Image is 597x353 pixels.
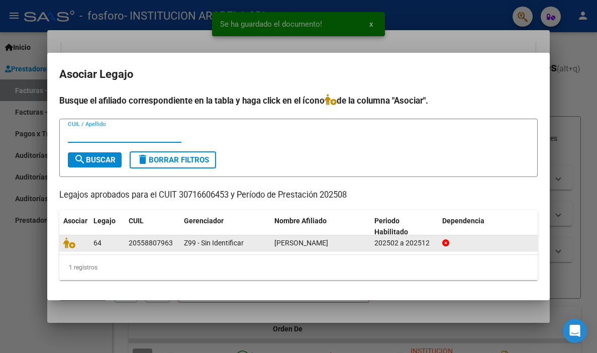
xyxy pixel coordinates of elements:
datatable-header-cell: Periodo Habilitado [370,210,438,243]
mat-icon: search [74,153,86,165]
button: Buscar [68,152,122,167]
span: Periodo Habilitado [374,217,408,236]
span: Z99 - Sin Identificar [184,239,244,247]
span: Nombre Afiliado [274,217,327,225]
div: 1 registros [59,255,538,280]
span: CUIL [129,217,144,225]
button: Borrar Filtros [130,151,216,168]
p: Legajos aprobados para el CUIT 30716606453 y Período de Prestación 202508 [59,189,538,202]
datatable-header-cell: Legajo [89,210,125,243]
div: Open Intercom Messenger [563,319,587,343]
h4: Busque el afiliado correspondiente en la tabla y haga click en el ícono de la columna "Asociar". [59,94,538,107]
span: FABIO MORALES VALENTINO ANTONIO [274,239,328,247]
span: Gerenciador [184,217,224,225]
datatable-header-cell: CUIL [125,210,180,243]
h2: Asociar Legajo [59,65,538,84]
datatable-header-cell: Nombre Afiliado [270,210,370,243]
div: 20558807963 [129,237,173,249]
datatable-header-cell: Asociar [59,210,89,243]
datatable-header-cell: Gerenciador [180,210,270,243]
div: 202502 a 202512 [374,237,434,249]
span: Legajo [93,217,116,225]
span: Asociar [63,217,87,225]
span: 64 [93,239,102,247]
datatable-header-cell: Dependencia [438,210,538,243]
span: Dependencia [442,217,484,225]
span: Buscar [74,155,116,164]
span: Borrar Filtros [137,155,209,164]
mat-icon: delete [137,153,149,165]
